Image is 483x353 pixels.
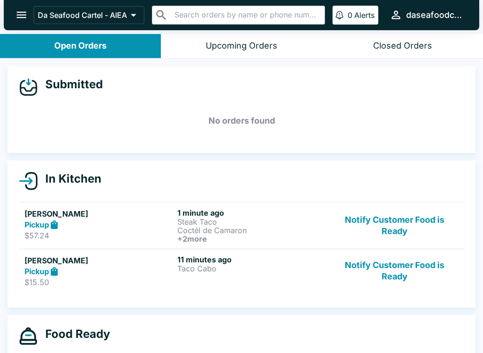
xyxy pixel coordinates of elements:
[331,208,458,243] button: Notify Customer Food is Ready
[386,5,468,25] button: daseafoodcartel
[19,249,464,293] a: [PERSON_NAME]Pickup$15.5011 minutes agoTaco CaboNotify Customer Food is Ready
[54,41,107,51] div: Open Orders
[25,255,174,266] h5: [PERSON_NAME]
[177,208,326,218] h6: 1 minute ago
[373,41,432,51] div: Closed Orders
[177,235,326,243] h6: + 2 more
[33,6,144,24] button: Da Seafood Cartel - AIEA
[177,226,326,235] p: Coctél de Camaron
[354,10,375,20] p: Alerts
[38,327,110,341] h4: Food Ready
[177,218,326,226] p: Steak Taco
[25,277,174,287] p: $15.50
[19,202,464,249] a: [PERSON_NAME]Pickup$57.241 minute agoSteak TacoCoctél de Camaron+2moreNotify Customer Food is Ready
[177,264,326,273] p: Taco Cabo
[25,208,174,219] h5: [PERSON_NAME]
[206,41,277,51] div: Upcoming Orders
[172,8,321,22] input: Search orders by name or phone number
[38,77,103,92] h4: Submitted
[406,9,464,21] div: daseafoodcartel
[25,267,49,276] strong: Pickup
[25,220,49,229] strong: Pickup
[38,10,127,20] p: Da Seafood Cartel - AIEA
[348,10,352,20] p: 0
[25,231,174,240] p: $57.24
[331,255,458,287] button: Notify Customer Food is Ready
[38,172,101,186] h4: In Kitchen
[9,3,33,27] button: open drawer
[19,104,464,138] h5: No orders found
[177,255,326,264] h6: 11 minutes ago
